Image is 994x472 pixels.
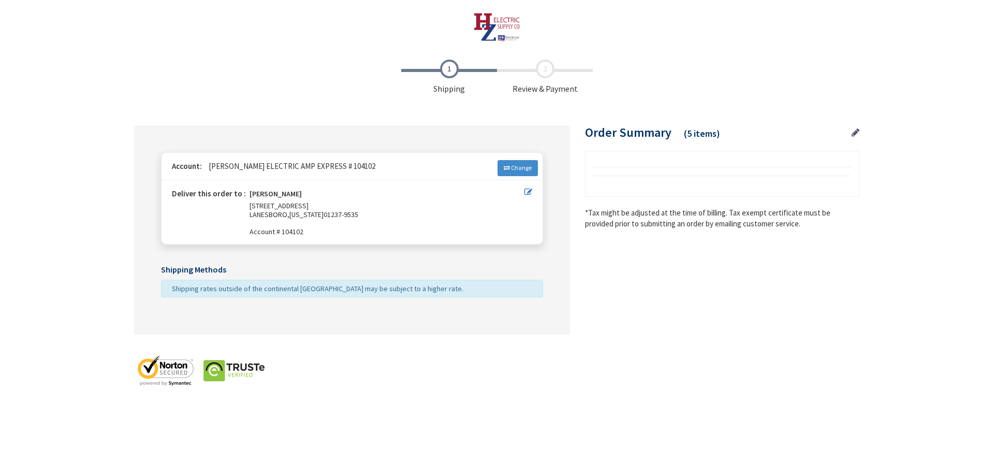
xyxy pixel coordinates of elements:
[497,60,593,95] span: Review & Payment
[324,210,358,219] span: 01237-9535
[172,189,246,198] strong: Deliver this order to :
[474,13,521,41] img: HZ Electric Supply
[511,164,532,171] span: Change
[498,160,538,176] a: Change
[401,60,497,95] span: Shipping
[585,207,859,230] : *Tax might be adjusted at the time of billing. Tax exempt certificate must be provided prior to s...
[203,355,265,386] img: truste-seal.png
[585,124,671,140] span: Order Summary
[161,265,543,275] h5: Shipping Methods
[289,210,324,219] span: [US_STATE]
[684,127,720,139] span: (5 items)
[250,201,309,210] span: [STREET_ADDRESS]
[250,190,302,202] strong: [PERSON_NAME]
[172,284,463,293] span: Shipping rates outside of the continental [GEOGRAPHIC_DATA] may be subject to a higher rate.
[135,355,197,386] img: norton-seal.png
[203,161,375,171] span: [PERSON_NAME] ELECTRIC AMP EXPRESS # 104102
[250,210,289,219] span: LANESBORO,
[172,161,202,171] strong: Account:
[250,227,524,236] span: Account # 104102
